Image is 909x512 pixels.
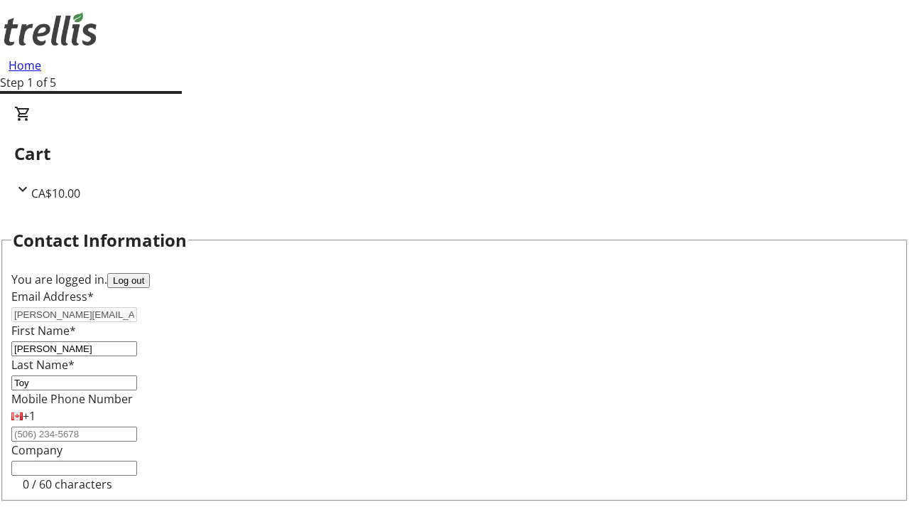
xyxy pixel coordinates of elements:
[11,427,137,442] input: (506) 234-5678
[31,186,80,201] span: CA$10.00
[11,442,62,458] label: Company
[11,271,898,288] div: You are logged in.
[107,273,150,288] button: Log out
[14,141,895,166] h2: Cart
[13,228,187,253] h2: Contact Information
[11,391,133,407] label: Mobile Phone Number
[11,357,75,373] label: Last Name*
[14,105,895,202] div: CartCA$10.00
[11,289,94,304] label: Email Address*
[11,323,76,338] label: First Name*
[23,476,112,492] tr-character-limit: 0 / 60 characters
